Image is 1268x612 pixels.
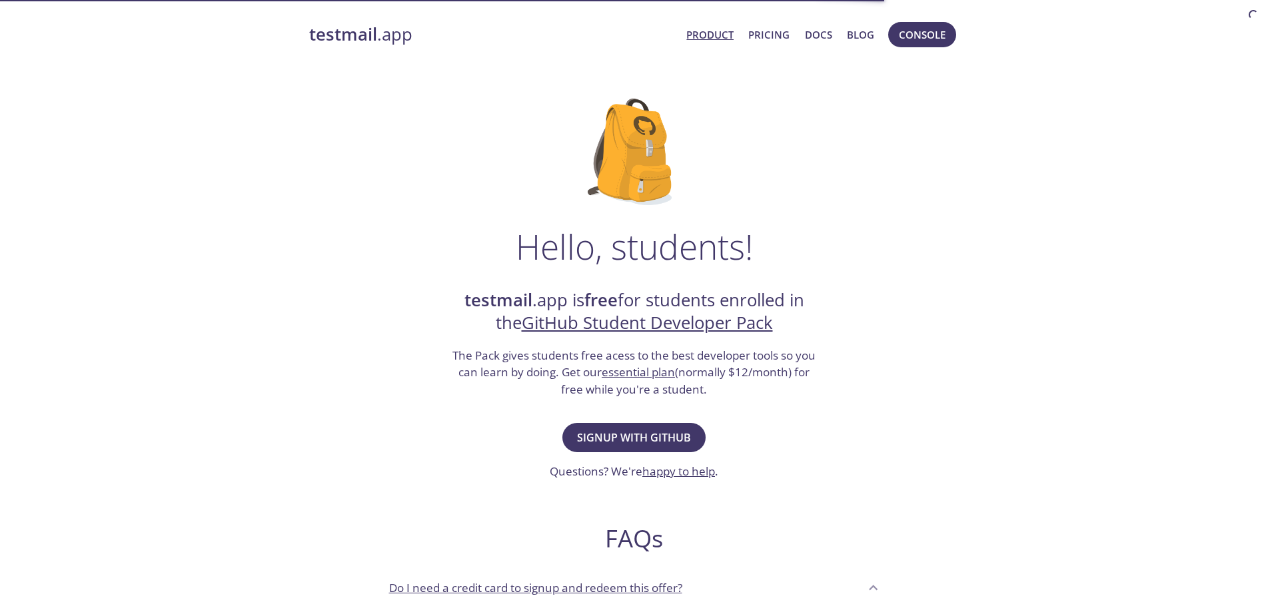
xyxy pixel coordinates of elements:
[642,463,715,479] a: happy to help
[847,26,874,43] a: Blog
[899,26,946,43] span: Console
[451,347,818,398] h3: The Pack gives students free acess to the best developer tools so you can learn by doing. Get our...
[588,99,680,205] img: github-student-backpack.png
[389,579,682,597] p: Do I need a credit card to signup and redeem this offer?
[522,311,773,334] a: GitHub Student Developer Pack
[748,26,790,43] a: Pricing
[378,523,890,553] h2: FAQs
[451,289,818,335] h2: .app is for students enrolled in the
[378,569,890,605] div: Do I need a credit card to signup and redeem this offer?
[602,364,675,380] a: essential plan
[584,288,618,312] strong: free
[309,23,676,46] a: testmail.app
[464,288,532,312] strong: testmail
[550,463,718,480] h3: Questions? We're .
[888,22,956,47] button: Console
[577,428,691,447] span: Signup with GitHub
[309,23,377,46] strong: testmail
[805,26,832,43] a: Docs
[686,26,734,43] a: Product
[516,226,753,266] h1: Hello, students!
[562,423,706,452] button: Signup with GitHub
